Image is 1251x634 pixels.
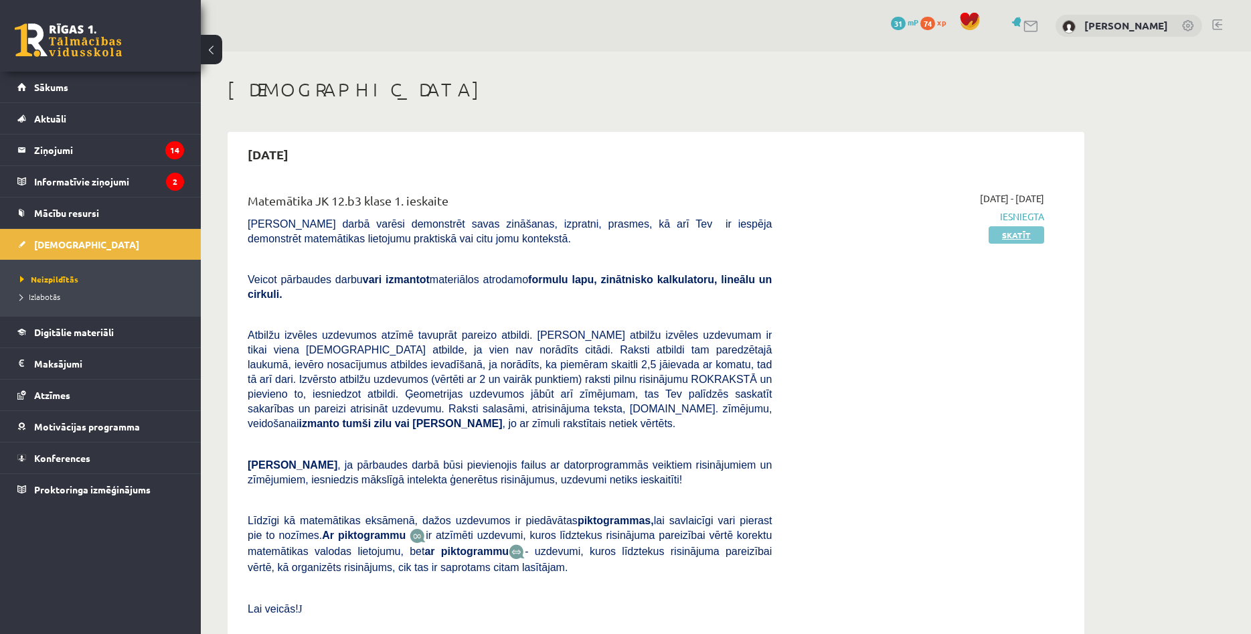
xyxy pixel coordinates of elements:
span: xp [937,17,946,27]
i: 14 [165,141,184,159]
span: Aktuāli [34,112,66,125]
b: izmanto [299,418,339,429]
h1: [DEMOGRAPHIC_DATA] [228,78,1084,101]
span: Līdzīgi kā matemātikas eksāmenā, dažos uzdevumos ir piedāvātas lai savlaicīgi vari pierast pie to... [248,515,772,541]
a: Mācību resursi [17,197,184,228]
span: Veicot pārbaudes darbu materiālos atrodamo [248,274,772,300]
a: Proktoringa izmēģinājums [17,474,184,505]
b: Ar piktogrammu [322,530,406,541]
span: [PERSON_NAME] darbā varēsi demonstrēt savas zināšanas, izpratni, prasmes, kā arī Tev ir iespēja d... [248,218,772,244]
legend: Maksājumi [34,348,184,379]
span: [PERSON_NAME] [248,459,337,471]
span: Atbilžu izvēles uzdevumos atzīmē tavuprāt pareizo atbildi. [PERSON_NAME] atbilžu izvēles uzdevuma... [248,329,772,429]
a: 31 mP [891,17,918,27]
b: tumši zilu vai [PERSON_NAME] [342,418,502,429]
div: Matemātika JK 12.b3 klase 1. ieskaite [248,191,772,216]
a: Maksājumi [17,348,184,379]
a: Izlabotās [20,291,187,303]
h2: [DATE] [234,139,302,170]
img: JfuEzvunn4EvwAAAAASUVORK5CYII= [410,528,426,544]
span: 31 [891,17,906,30]
a: 74 xp [920,17,952,27]
img: Jēkabs Zelmenis [1062,20,1076,33]
a: Rīgas 1. Tālmācības vidusskola [15,23,122,57]
a: Sākums [17,72,184,102]
a: Digitālie materiāli [17,317,184,347]
span: Izlabotās [20,291,60,302]
a: Aktuāli [17,103,184,134]
span: , ja pārbaudes darbā būsi pievienojis failus ar datorprogrammās veiktiem risinājumiem un zīmējumi... [248,459,772,485]
legend: Informatīvie ziņojumi [34,166,184,197]
span: Digitālie materiāli [34,326,114,338]
a: Konferences [17,443,184,473]
a: Informatīvie ziņojumi2 [17,166,184,197]
a: [DEMOGRAPHIC_DATA] [17,229,184,260]
span: [DATE] - [DATE] [980,191,1044,206]
legend: Ziņojumi [34,135,184,165]
span: [DEMOGRAPHIC_DATA] [34,238,139,250]
span: Motivācijas programma [34,420,140,432]
a: Motivācijas programma [17,411,184,442]
img: wKvN42sLe3LLwAAAABJRU5ErkJggg== [509,544,525,560]
span: Neizpildītās [20,274,78,285]
a: Ziņojumi14 [17,135,184,165]
b: vari izmantot [363,274,430,285]
span: ir atzīmēti uzdevumi, kuros līdztekus risinājuma pareizībai vērtē korektu matemātikas valodas lie... [248,530,772,557]
span: 74 [920,17,935,30]
i: 2 [166,173,184,191]
a: Skatīt [989,226,1044,244]
span: Proktoringa izmēģinājums [34,483,151,495]
span: Lai veicās! [248,603,299,615]
a: [PERSON_NAME] [1084,19,1168,32]
span: mP [908,17,918,27]
b: formulu lapu, zinātnisko kalkulatoru, lineālu un cirkuli. [248,274,772,300]
span: J [299,603,303,615]
span: Sākums [34,81,68,93]
a: Atzīmes [17,380,184,410]
b: piktogrammas, [578,515,654,526]
span: Mācību resursi [34,207,99,219]
span: Konferences [34,452,90,464]
span: Atzīmes [34,389,70,401]
span: Iesniegta [792,210,1044,224]
a: Neizpildītās [20,273,187,285]
b: ar piktogrammu [424,546,509,557]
